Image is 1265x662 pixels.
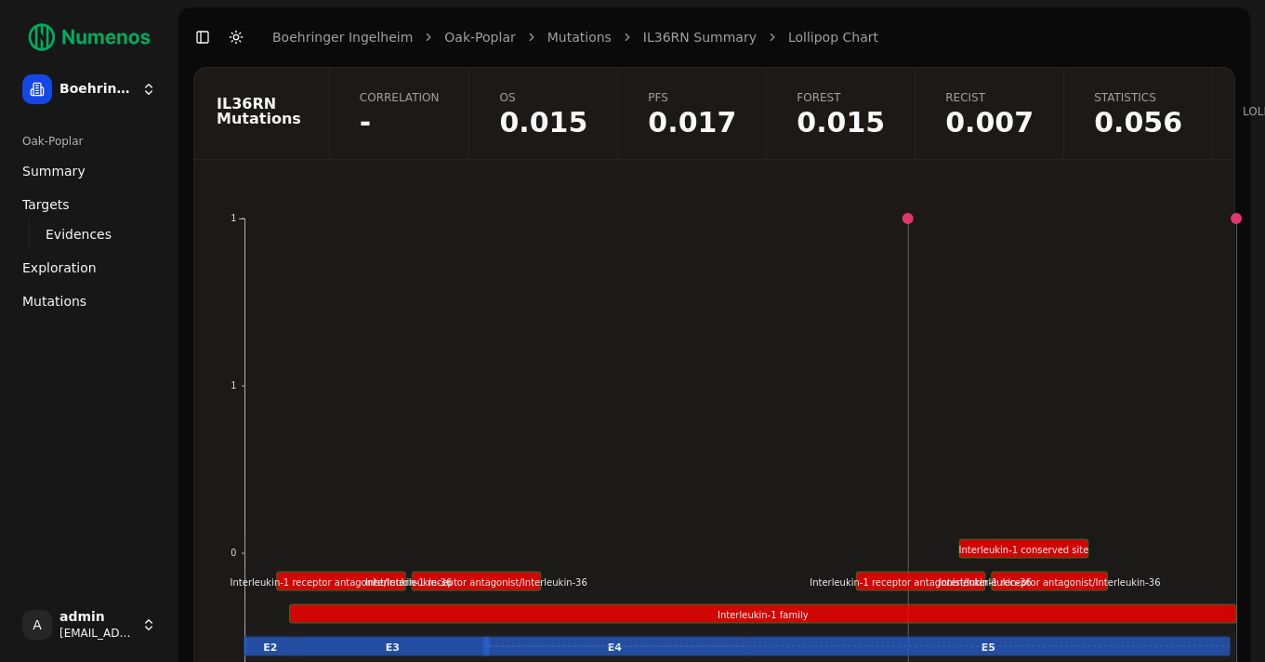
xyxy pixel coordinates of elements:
[915,68,1063,159] a: Recist0.007
[643,28,757,46] a: IL36RN Summary
[59,81,134,98] span: Boehringer Ingelheim
[231,577,453,588] text: Interleukin-1 receptor antagonist/Interleukin-36
[766,68,915,159] a: Forest0.015
[223,24,249,50] button: Toggle Dark Mode
[617,68,766,159] a: PFS0.017
[217,97,301,126] div: IL36RN Mutations
[648,109,736,137] span: 0.017
[386,642,400,654] text: E3
[939,577,1161,588] text: Interleukin-1 receptor antagonist/Interleukin-36
[59,626,134,641] span: [EMAIL_ADDRESS]
[15,67,164,112] button: Boehringer Ingelheim
[360,109,440,137] span: -
[329,68,469,159] a: Correlation-
[788,28,878,46] a: Lollipop Chart
[1094,109,1182,137] span: 0.056
[59,609,134,626] span: admin
[15,602,164,647] button: Aadmin[EMAIL_ADDRESS]
[958,545,1088,555] text: Interleukin-1 conserved site
[22,610,52,640] span: A
[810,577,1032,588] text: Interleukin-1 receptor antagonist/Interleukin-36
[263,642,277,654] text: E2
[499,109,587,137] span: 0.015
[360,90,440,105] span: Correlation
[797,90,885,105] span: Forest
[272,28,878,46] nav: breadcrumb
[15,190,164,219] a: Targets
[499,90,587,105] span: OS
[231,380,236,391] text: 1
[1094,90,1182,105] span: Statistics
[718,610,809,620] text: Interleukin-1 family
[22,195,70,214] span: Targets
[547,28,612,46] a: Mutations
[797,109,885,137] span: 0.015
[38,221,141,247] a: Evidences
[608,642,623,654] text: E4
[648,90,736,105] span: PFS
[22,258,97,277] span: Exploration
[444,28,515,46] a: Oak-Poplar
[22,162,86,180] span: Summary
[15,156,164,186] a: Summary
[15,15,164,60] img: Numenos
[945,109,1034,137] span: 0.007
[982,642,995,654] text: E5
[945,90,1034,105] span: Recist
[1063,68,1212,159] a: Statistics0.056
[15,126,164,156] div: Oak-Poplar
[46,225,112,244] span: Evidences
[365,577,587,588] text: Interleukin-1 receptor antagonist/Interleukin-36
[468,68,617,159] a: OS0.015
[190,24,216,50] button: Toggle Sidebar
[231,213,236,223] text: 1
[272,28,413,46] a: Boehringer Ingelheim
[231,548,236,558] text: 0
[22,292,86,311] span: Mutations
[15,286,164,316] a: Mutations
[15,253,164,283] a: Exploration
